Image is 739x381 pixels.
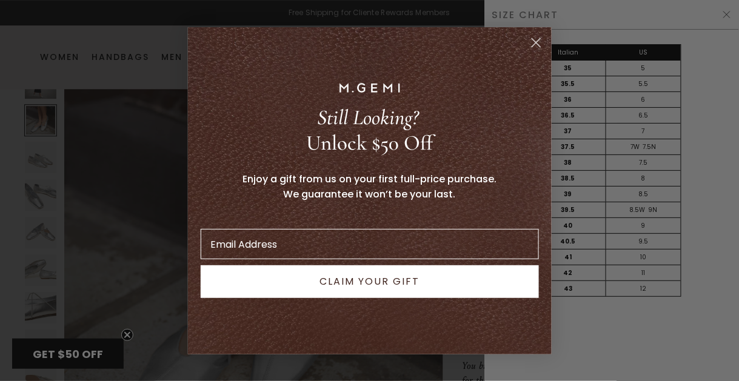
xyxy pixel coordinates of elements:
[201,265,539,298] button: CLAIM YOUR GIFT
[306,130,433,156] span: Unlock $50 Off
[317,105,418,130] span: Still Looking?
[201,229,539,259] input: Email Address
[526,32,547,53] button: Close dialog
[242,172,497,201] span: Enjoy a gift from us on your first full-price purchase. We guarantee it won’t be your last.
[339,83,400,93] img: M.GEMI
